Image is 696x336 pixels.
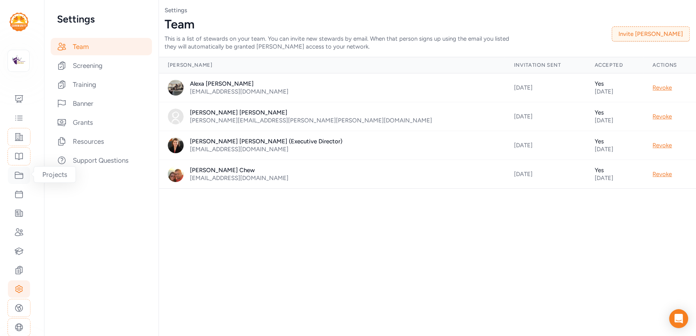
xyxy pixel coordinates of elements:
[190,80,288,88] div: Alexa [PERSON_NAME]
[190,145,342,153] div: [EMAIL_ADDRESS][DOMAIN_NAME]
[514,113,576,120] div: [DATE]
[51,38,152,55] div: Team
[51,76,152,93] div: Training
[51,95,152,112] div: Banner
[594,137,633,145] div: Yes
[51,152,152,169] div: Support Questions
[652,171,672,178] span: Revoke
[190,166,288,174] div: [PERSON_NAME] Chew
[652,113,672,120] span: Revoke
[594,166,633,174] div: Yes
[168,80,184,96] img: Avatar
[51,57,152,74] div: Screening
[643,57,696,73] th: Actions
[514,170,576,178] div: [DATE]
[165,6,690,14] nav: Breadcrumb
[190,137,342,145] div: [PERSON_NAME] [PERSON_NAME] (Executive Director)
[168,166,184,182] img: Avatar
[165,17,612,32] div: Team
[57,13,146,25] h2: Settings
[168,137,184,153] img: Avatar
[190,88,288,96] div: [EMAIL_ADDRESS][DOMAIN_NAME]
[504,57,585,73] th: Invitation Sent
[165,35,519,51] div: This is a list of stewards on your team. You can invite new stewards by email. When that person s...
[514,141,576,149] div: [DATE]
[669,309,688,328] div: Open Intercom Messenger
[9,13,28,31] img: logo
[51,114,152,131] div: Grants
[612,26,690,41] button: Invite [PERSON_NAME]
[652,142,672,149] span: Revoke
[594,80,633,88] div: Yes
[585,57,643,73] th: Accepted
[594,145,633,153] div: [DATE]
[168,109,184,124] img: Avatar
[190,109,432,116] div: [PERSON_NAME] [PERSON_NAME]
[51,133,152,150] div: Resources
[594,109,633,116] div: Yes
[190,116,432,124] div: [PERSON_NAME][EMAIL_ADDRESS][PERSON_NAME][PERSON_NAME][DOMAIN_NAME]
[10,52,27,69] img: logo
[190,174,288,182] div: [EMAIL_ADDRESS][DOMAIN_NAME]
[652,84,672,91] span: Revoke
[594,116,633,124] div: [DATE]
[594,88,633,96] div: [DATE]
[514,84,576,92] div: [DATE]
[594,174,633,182] div: [DATE]
[158,57,504,73] th: [PERSON_NAME]
[165,7,187,14] a: Settings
